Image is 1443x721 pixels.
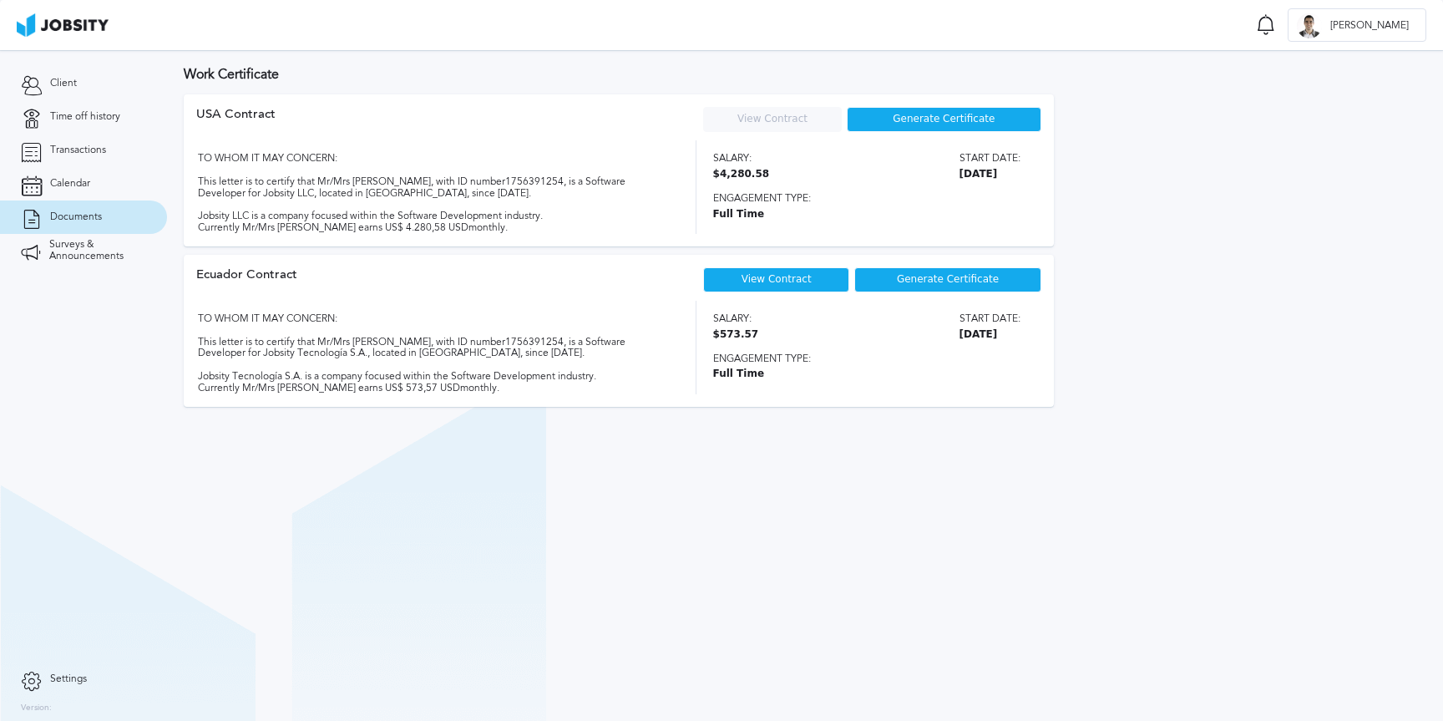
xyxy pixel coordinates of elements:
[959,169,1020,180] span: [DATE]
[50,673,87,685] span: Settings
[50,145,106,156] span: Transactions
[713,153,770,165] span: Salary:
[50,211,102,223] span: Documents
[49,239,146,262] span: Surveys & Announcements
[184,67,1426,82] h3: Work Certificate
[897,274,999,286] span: Generate Certificate
[1297,13,1322,38] div: C
[1322,20,1417,32] span: [PERSON_NAME]
[196,140,666,234] div: TO WHOM IT MAY CONCERN: This letter is to certify that Mr/Mrs [PERSON_NAME], with ID number 17563...
[17,13,109,37] img: ab4bad089aa723f57921c736e9817d99.png
[196,267,297,301] div: Ecuador Contract
[713,353,1020,365] span: Engagement type:
[959,153,1020,165] span: Start date:
[742,273,812,285] a: View Contract
[713,313,759,325] span: Salary:
[959,329,1020,341] span: [DATE]
[50,111,120,123] span: Time off history
[737,113,808,124] a: View Contract
[713,368,1020,380] span: Full Time
[959,313,1020,325] span: Start date:
[713,193,1020,205] span: Engagement type:
[713,209,1020,221] span: Full Time
[713,329,759,341] span: $573.57
[713,169,770,180] span: $4,280.58
[196,107,276,140] div: USA Contract
[50,78,77,89] span: Client
[1288,8,1426,42] button: C[PERSON_NAME]
[893,114,995,125] span: Generate Certificate
[21,703,52,713] label: Version:
[50,178,90,190] span: Calendar
[196,301,666,394] div: TO WHOM IT MAY CONCERN: This letter is to certify that Mr/Mrs [PERSON_NAME], with ID number 17563...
